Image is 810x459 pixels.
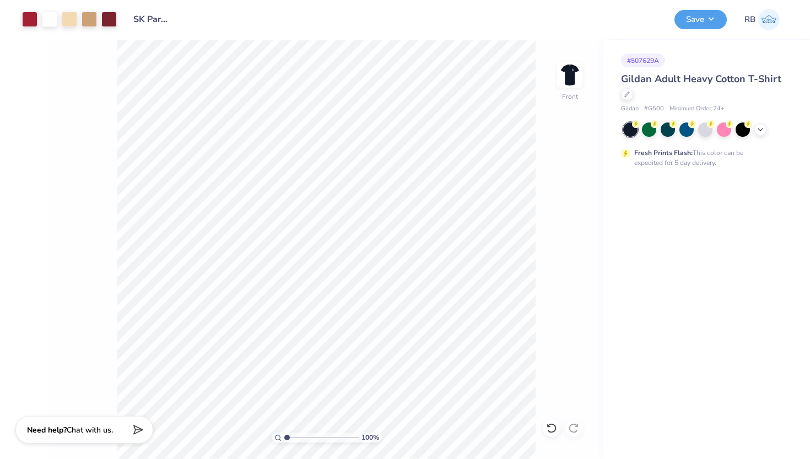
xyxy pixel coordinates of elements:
[644,104,664,114] span: # G500
[125,8,179,30] input: Untitled Design
[744,9,780,30] a: RB
[621,54,665,67] div: # 507629A
[674,10,727,29] button: Save
[27,425,67,435] strong: Need help?
[634,148,770,168] div: This color can be expedited for 5 day delivery.
[562,92,578,102] div: Front
[744,13,755,26] span: RB
[634,148,693,157] strong: Fresh Prints Flash:
[621,104,639,114] span: Gildan
[758,9,780,30] img: Riley Barbalat
[669,104,725,114] span: Minimum Order: 24 +
[621,72,781,86] span: Gildan Adult Heavy Cotton T-Shirt
[67,425,113,435] span: Chat with us.
[559,64,581,86] img: Front
[361,433,379,442] span: 100 %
